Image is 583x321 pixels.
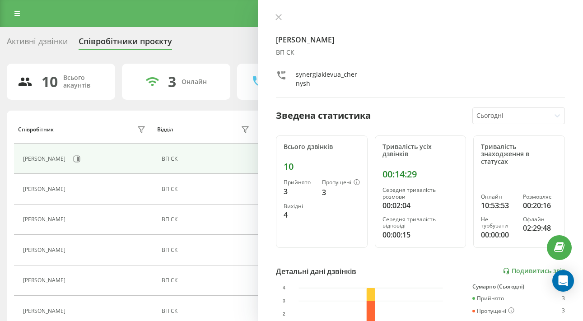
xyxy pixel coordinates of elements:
[162,247,252,253] div: ВП СК
[382,200,459,211] div: 00:02:04
[472,307,514,315] div: Пропущені
[382,143,459,158] div: Тривалість усіх дзвінків
[284,143,360,151] div: Всього дзвінків
[382,187,459,200] div: Середня тривалість розмови
[523,216,557,223] div: Офлайн
[284,209,315,220] div: 4
[503,267,565,275] a: Подивитись звіт
[79,37,172,51] div: Співробітники проєкту
[284,203,315,209] div: Вихідні
[276,34,565,45] h4: [PERSON_NAME]
[283,285,285,290] text: 4
[284,186,315,197] div: 3
[276,49,565,56] div: ВП СК
[23,156,68,162] div: [PERSON_NAME]
[162,186,252,192] div: ВП СК
[162,156,252,162] div: ВП СК
[552,270,574,292] div: Open Intercom Messenger
[23,216,68,223] div: [PERSON_NAME]
[523,223,557,233] div: 02:29:48
[284,179,315,186] div: Прийнято
[182,78,207,86] div: Онлайн
[283,311,285,316] text: 2
[157,126,173,133] div: Відділ
[23,247,68,253] div: [PERSON_NAME]
[322,187,360,198] div: 3
[276,109,371,122] div: Зведена статистика
[382,229,459,240] div: 00:00:15
[472,284,565,290] div: Сумарно (Сьогодні)
[382,216,459,229] div: Середня тривалість відповіді
[7,37,68,51] div: Активні дзвінки
[481,216,515,229] div: Не турбувати
[322,179,360,186] div: Пропущені
[284,161,360,172] div: 10
[523,194,557,200] div: Розмовляє
[472,295,504,302] div: Прийнято
[162,216,252,223] div: ВП СК
[296,70,360,88] div: synergiakievua_chernysh
[523,200,557,211] div: 00:20:16
[168,73,176,90] div: 3
[283,298,285,303] text: 3
[23,186,68,192] div: [PERSON_NAME]
[481,194,515,200] div: Онлайн
[162,308,252,314] div: ВП СК
[562,307,565,315] div: 3
[63,74,104,89] div: Всього акаунтів
[18,126,54,133] div: Співробітник
[481,143,557,166] div: Тривалість знаходження в статусах
[481,200,515,211] div: 10:53:53
[382,169,459,180] div: 00:14:29
[481,229,515,240] div: 00:00:00
[42,73,58,90] div: 10
[162,277,252,284] div: ВП СК
[562,295,565,302] div: 3
[23,277,68,284] div: [PERSON_NAME]
[23,308,68,314] div: [PERSON_NAME]
[276,266,356,277] div: Детальні дані дзвінків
